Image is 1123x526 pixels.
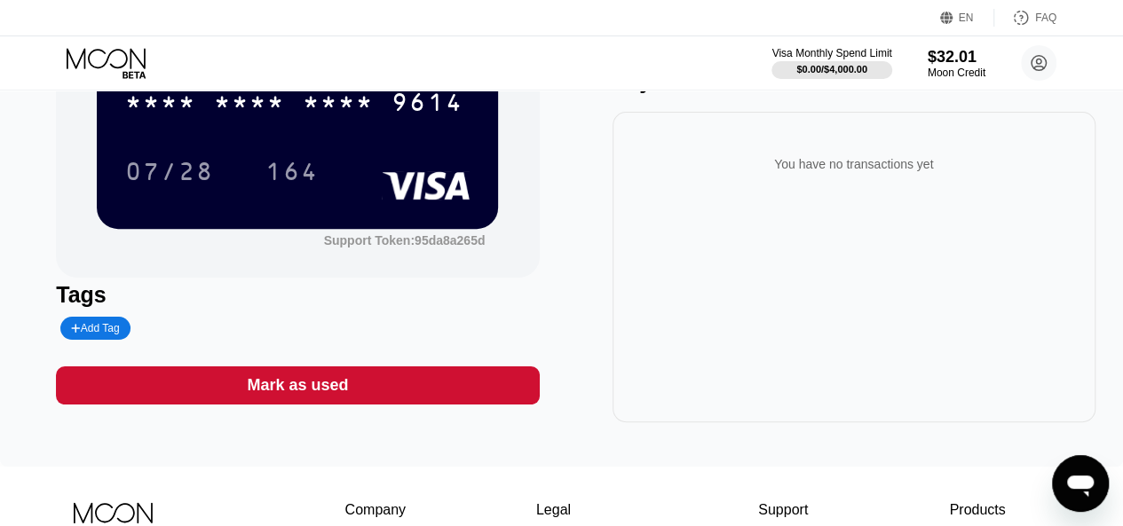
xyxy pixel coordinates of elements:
div: $32.01 [928,48,985,67]
div: Moon Credit [928,67,985,79]
div: EN [959,12,974,24]
div: 07/28 [125,160,214,188]
div: $0.00 / $4,000.00 [796,64,867,75]
div: Company [345,502,407,518]
div: 9614 [391,90,463,119]
div: Add Tag [71,322,119,334]
div: EN [940,9,994,27]
div: Visa Monthly Spend Limit [771,47,891,59]
div: Support [758,502,819,518]
div: Tags [56,282,539,308]
div: Visa Monthly Spend Limit$0.00/$4,000.00 [771,47,891,79]
div: 164 [265,160,319,188]
div: $32.01Moon Credit [928,48,985,79]
div: FAQ [994,9,1056,27]
div: Add Tag [60,317,130,340]
div: You have no transactions yet [627,139,1081,189]
div: FAQ [1035,12,1056,24]
div: Support Token:95da8a265d [324,233,486,247]
div: Mark as used [247,375,348,396]
div: Mark as used [56,366,539,404]
div: 164 [252,149,332,193]
div: Support Token: 95da8a265d [324,233,486,247]
div: Legal [536,502,629,518]
div: Products [949,502,1005,518]
div: 07/28 [112,149,227,193]
iframe: Кнопка запуска окна обмена сообщениями [1052,455,1109,512]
